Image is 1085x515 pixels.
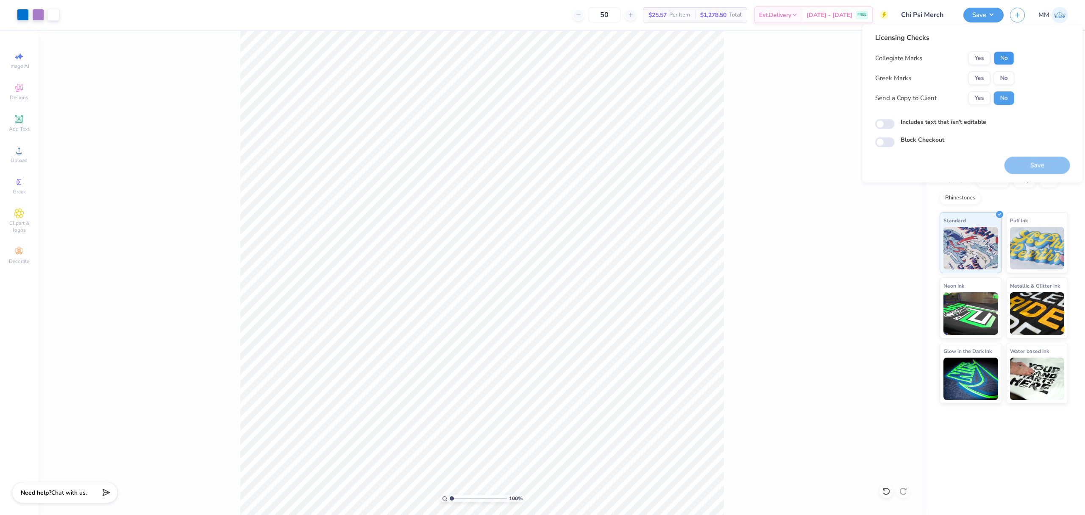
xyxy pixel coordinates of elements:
[943,227,998,269] img: Standard
[51,489,87,497] span: Chat with us.
[994,51,1014,65] button: No
[875,93,937,103] div: Send a Copy to Client
[729,11,742,20] span: Total
[759,11,791,20] span: Est. Delivery
[875,73,911,83] div: Greek Marks
[9,126,29,132] span: Add Text
[875,53,922,63] div: Collegiate Marks
[1010,358,1065,400] img: Water based Ink
[669,11,690,20] span: Per Item
[13,188,26,195] span: Greek
[1038,10,1049,20] span: MM
[943,358,998,400] img: Glow in the Dark Ink
[968,71,990,85] button: Yes
[1010,281,1060,290] span: Metallic & Glitter Ink
[963,8,1004,22] button: Save
[700,11,726,20] span: $1,278.50
[968,51,990,65] button: Yes
[1010,347,1049,355] span: Water based Ink
[895,6,957,23] input: Untitled Design
[807,11,852,20] span: [DATE] - [DATE]
[9,258,29,265] span: Decorate
[994,91,1014,105] button: No
[4,220,34,233] span: Clipart & logos
[857,12,866,18] span: FREE
[901,136,944,145] label: Block Checkout
[21,489,51,497] strong: Need help?
[943,216,966,225] span: Standard
[1038,7,1068,23] a: MM
[1010,227,1065,269] img: Puff Ink
[648,11,667,20] span: $25.57
[875,33,1014,43] div: Licensing Checks
[994,71,1014,85] button: No
[509,495,523,502] span: 100 %
[943,292,998,335] img: Neon Ink
[943,347,992,355] span: Glow in the Dark Ink
[968,91,990,105] button: Yes
[943,281,964,290] span: Neon Ink
[901,118,986,126] label: Includes text that isn't editable
[10,94,28,101] span: Designs
[940,192,981,204] div: Rhinestones
[1010,292,1065,335] img: Metallic & Glitter Ink
[9,63,29,70] span: Image AI
[11,157,28,164] span: Upload
[1010,216,1028,225] span: Puff Ink
[1052,7,1068,23] img: Mariah Myssa Salurio
[588,7,621,22] input: – –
